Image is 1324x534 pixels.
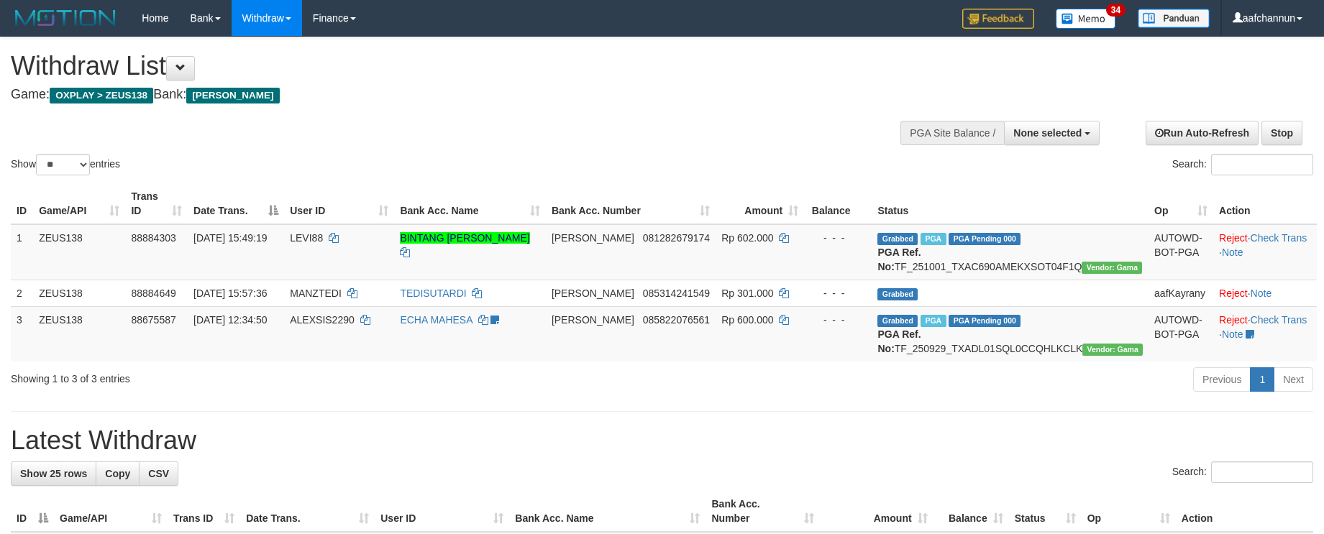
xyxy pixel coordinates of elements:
div: PGA Site Balance / [900,121,1004,145]
td: aafKayrany [1149,280,1213,306]
span: Copy 085314241549 to clipboard [643,287,710,299]
th: Date Trans.: activate to sort column descending [188,183,284,224]
input: Search: [1211,154,1313,175]
th: Action [1176,491,1313,532]
a: Reject [1219,287,1248,299]
img: panduan.png [1138,9,1210,28]
span: Show 25 rows [20,468,87,479]
h4: Game: Bank: [11,88,868,102]
span: Grabbed [877,288,918,300]
td: 1 [11,224,33,280]
span: Copy 081282679174 to clipboard [643,232,710,244]
b: PGA Ref. No: [877,328,921,354]
a: Reject [1219,232,1248,244]
a: TEDISUTARDI [400,287,466,299]
span: Rp 600.000 [721,314,773,326]
div: Showing 1 to 3 of 3 entries [11,366,541,386]
td: TF_251001_TXAC690AMEKXSOT04F1Q [872,224,1149,280]
td: ZEUS138 [33,224,125,280]
span: [PERSON_NAME] [552,287,634,299]
h1: Withdraw List [11,52,868,80]
th: Bank Acc. Number: activate to sort column ascending [706,491,819,532]
span: 88884649 [131,287,175,299]
label: Search: [1172,154,1313,175]
span: OXPLAY > ZEUS138 [50,88,153,103]
a: Run Auto-Refresh [1146,121,1259,145]
img: MOTION_logo.png [11,7,120,29]
th: Trans ID: activate to sort column ascending [168,491,240,532]
td: AUTOWD-BOT-PGA [1149,224,1213,280]
a: Copy [96,461,140,486]
span: LEVI88 [290,232,323,244]
th: Op: activate to sort column ascending [1149,183,1213,224]
th: Game/API: activate to sort column ascending [33,183,125,224]
span: 88675587 [131,314,175,326]
a: Note [1222,328,1243,340]
td: · [1213,280,1317,306]
span: [DATE] 12:34:50 [193,314,267,326]
td: · · [1213,224,1317,280]
th: Trans ID: activate to sort column ascending [125,183,188,224]
td: 2 [11,280,33,306]
button: None selected [1004,121,1100,145]
td: ZEUS138 [33,280,125,306]
span: [DATE] 15:49:19 [193,232,267,244]
td: · · [1213,306,1317,362]
th: Bank Acc. Name: activate to sort column ascending [509,491,706,532]
th: ID: activate to sort column descending [11,491,54,532]
th: Date Trans.: activate to sort column ascending [240,491,375,532]
select: Showentries [36,154,90,175]
span: Copy 085822076561 to clipboard [643,314,710,326]
span: CSV [148,468,169,479]
span: Rp 602.000 [721,232,773,244]
th: Balance [804,183,872,224]
th: Bank Acc. Name: activate to sort column ascending [394,183,545,224]
th: User ID: activate to sort column ascending [284,183,394,224]
td: TF_250929_TXADL01SQL0CCQHLKCLK [872,306,1149,362]
label: Show entries [11,154,120,175]
span: MANZTEDI [290,287,342,299]
label: Search: [1172,461,1313,483]
a: Previous [1193,367,1251,392]
a: 1 [1250,367,1274,392]
a: Check Trans [1251,232,1307,244]
span: Grabbed [877,315,918,327]
th: Amount: activate to sort column ascending [716,183,804,224]
a: Check Trans [1251,314,1307,326]
span: [PERSON_NAME] [552,232,634,244]
img: Button%20Memo.svg [1056,9,1116,29]
a: Note [1251,287,1272,299]
a: Show 25 rows [11,461,96,486]
td: ZEUS138 [33,306,125,362]
th: Balance: activate to sort column ascending [933,491,1009,532]
th: Action [1213,183,1317,224]
span: Rp 301.000 [721,287,773,299]
span: None selected [1013,127,1082,139]
span: 88884303 [131,232,175,244]
td: AUTOWD-BOT-PGA [1149,306,1213,362]
th: Status: activate to sort column ascending [1009,491,1082,532]
th: Status [872,183,1149,224]
span: Marked by aafpengsreynich [921,315,946,327]
th: ID [11,183,33,224]
th: Bank Acc. Number: activate to sort column ascending [546,183,716,224]
a: Note [1222,247,1243,258]
img: Feedback.jpg [962,9,1034,29]
span: PGA Pending [949,315,1021,327]
span: Copy [105,468,130,479]
span: 34 [1106,4,1126,17]
span: Vendor URL: https://trx31.1velocity.biz [1082,262,1142,274]
a: Reject [1219,314,1248,326]
a: Stop [1261,121,1302,145]
div: - - - [810,286,866,300]
span: [DATE] 15:57:36 [193,287,267,299]
input: Search: [1211,461,1313,483]
th: Amount: activate to sort column ascending [820,491,933,532]
a: ECHA MAHESA [400,314,472,326]
span: PGA Pending [949,233,1021,245]
th: Op: activate to sort column ascending [1082,491,1176,532]
h1: Latest Withdraw [11,426,1313,455]
div: - - - [810,313,866,327]
span: [PERSON_NAME] [186,88,279,103]
b: PGA Ref. No: [877,247,921,272]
